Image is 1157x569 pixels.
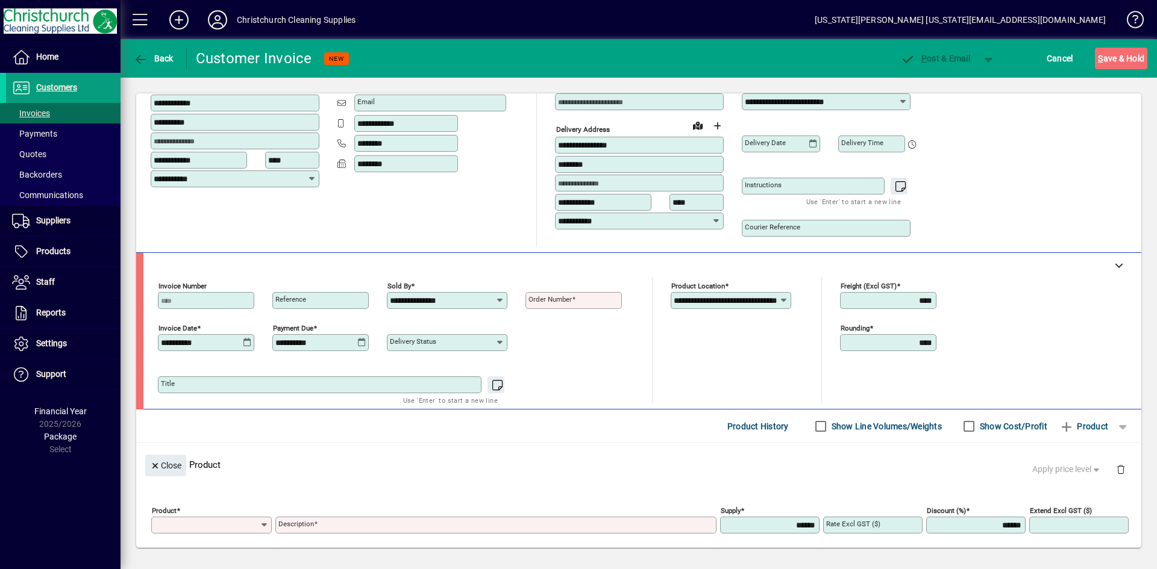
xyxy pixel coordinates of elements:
mat-hint: Use 'Enter' to start a new line [806,194,901,208]
mat-label: Extend excl GST ($) [1030,506,1092,515]
mat-label: Courier Reference [745,223,800,231]
span: Close [150,456,181,476]
button: Cancel [1044,48,1076,69]
a: Knowledge Base [1118,2,1142,42]
span: Invoices [12,108,50,118]
mat-label: Reference [275,295,306,303]
button: Product History [723,415,794,437]
mat-label: Rounding [841,324,870,332]
div: Customer Invoice [196,49,312,68]
a: View on map [688,116,707,135]
mat-label: Title [161,379,175,388]
mat-hint: Use 'Enter' to start a new line [403,393,498,407]
button: Close [145,455,186,476]
mat-label: Delivery date [745,138,786,147]
a: Staff [6,267,121,297]
mat-label: Freight (excl GST) [841,282,897,290]
mat-label: Rate excl GST ($) [826,520,880,528]
span: Staff [36,277,55,287]
span: Cancel [1047,49,1073,68]
div: Product [136,443,1141,487]
a: Settings [6,329,121,359]
mat-label: Payment due [273,324,313,332]
button: Post & Email [894,48,976,69]
mat-label: Instructions [745,181,782,189]
mat-label: Supply [721,506,741,515]
span: Apply price level [1032,463,1102,476]
span: Payments [12,129,57,138]
a: Suppliers [6,206,121,236]
span: Communications [12,190,83,200]
a: Quotes [6,144,121,164]
app-page-header-button: Back [121,48,187,69]
button: Save & Hold [1095,48,1147,69]
span: Financial Year [34,406,87,416]
mat-label: Discount (%) [927,506,966,515]
button: Profile [198,9,237,31]
mat-label: Description [278,520,314,528]
a: Support [6,359,121,390]
a: Backorders [6,164,121,185]
span: NEW [329,55,344,63]
button: Apply price level [1027,459,1107,480]
button: Delete [1106,455,1135,483]
mat-label: Delivery time [841,138,883,147]
a: Invoices [6,103,121,123]
span: Reports [36,308,66,317]
a: Home [6,42,121,72]
button: Choose address [707,116,727,135]
mat-label: Invoice date [158,324,197,332]
span: Settings [36,338,67,348]
span: Back [133,54,174,63]
mat-label: Invoice number [158,282,207,290]
span: S [1098,54,1103,63]
span: Support [36,369,66,379]
a: Reports [6,298,121,328]
button: Copy to Delivery address [303,74,322,93]
span: Home [36,52,58,61]
mat-label: Delivery status [390,337,436,346]
span: Customers [36,82,77,92]
label: Show Line Volumes/Weights [829,420,942,432]
span: Products [36,246,71,256]
span: P [921,54,927,63]
mat-label: Email [357,98,375,106]
mat-label: Order number [528,295,572,303]
button: Back [130,48,177,69]
span: Suppliers [36,216,71,225]
a: Communications [6,185,121,205]
span: Product History [727,417,789,436]
div: Christchurch Cleaning Supplies [237,10,356,30]
div: [US_STATE][PERSON_NAME] [US_STATE][EMAIL_ADDRESS][DOMAIN_NAME] [815,10,1106,30]
mat-label: Product location [671,282,725,290]
app-page-header-button: Delete [1106,464,1135,474]
span: Backorders [12,170,62,179]
mat-label: Sold by [387,282,411,290]
a: Payments [6,123,121,144]
span: Quotes [12,149,46,159]
button: Add [160,9,198,31]
app-page-header-button: Close [142,459,189,470]
span: ost & Email [900,54,970,63]
a: Products [6,237,121,267]
label: Show Cost/Profit [977,420,1047,432]
span: ave & Hold [1098,49,1144,68]
span: Package [44,432,77,441]
mat-label: Product [152,506,177,515]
